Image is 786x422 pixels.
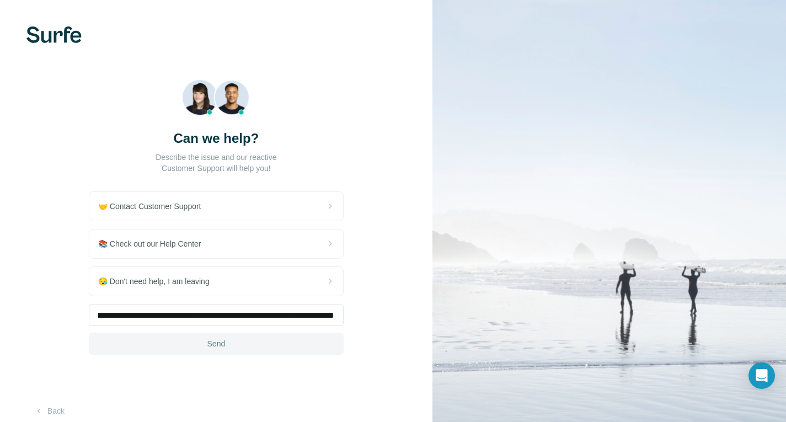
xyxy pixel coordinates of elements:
span: Send [207,338,226,349]
div: Open Intercom Messenger [748,362,775,389]
span: 📚 Check out our Help Center [98,238,210,249]
button: Send [89,333,344,355]
span: 😪 Don't need help, I am leaving [98,276,218,287]
h3: Can we help? [174,130,259,147]
img: Beach Photo [182,79,250,121]
span: 🤝 Contact Customer Support [98,201,210,212]
img: Surfe's logo [26,26,82,43]
p: Customer Support will help you! [162,163,271,174]
p: Describe the issue and our reactive [156,152,276,163]
button: Back [26,401,72,421]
